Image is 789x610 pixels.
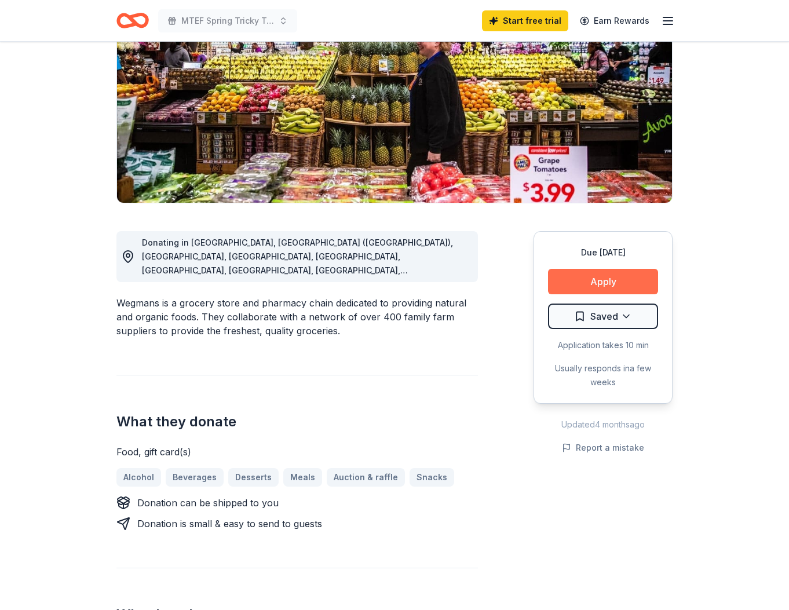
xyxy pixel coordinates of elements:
button: Report a mistake [562,441,644,455]
a: Meals [283,468,322,487]
a: Beverages [166,468,224,487]
a: Home [116,7,149,34]
span: Donating in [GEOGRAPHIC_DATA], [GEOGRAPHIC_DATA] ([GEOGRAPHIC_DATA]), [GEOGRAPHIC_DATA], [GEOGRAP... [142,238,453,289]
a: Start free trial [482,10,568,31]
button: MTEF Spring Tricky Tray [158,9,297,32]
a: Earn Rewards [573,10,656,31]
button: Apply [548,269,658,294]
div: Donation can be shipped to you [137,496,279,510]
div: Wegmans is a grocery store and pharmacy chain dedicated to providing natural and organic foods. T... [116,296,478,338]
a: Snacks [410,468,454,487]
div: Donation is small & easy to send to guests [137,517,322,531]
div: Due [DATE] [548,246,658,260]
a: Auction & raffle [327,468,405,487]
span: MTEF Spring Tricky Tray [181,14,274,28]
button: Saved [548,304,658,329]
div: Updated 4 months ago [534,418,673,432]
div: Food, gift card(s) [116,445,478,459]
div: Usually responds in a few weeks [548,361,658,389]
div: Application takes 10 min [548,338,658,352]
h2: What they donate [116,412,478,431]
span: Saved [590,309,618,324]
a: Alcohol [116,468,161,487]
a: Desserts [228,468,279,487]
